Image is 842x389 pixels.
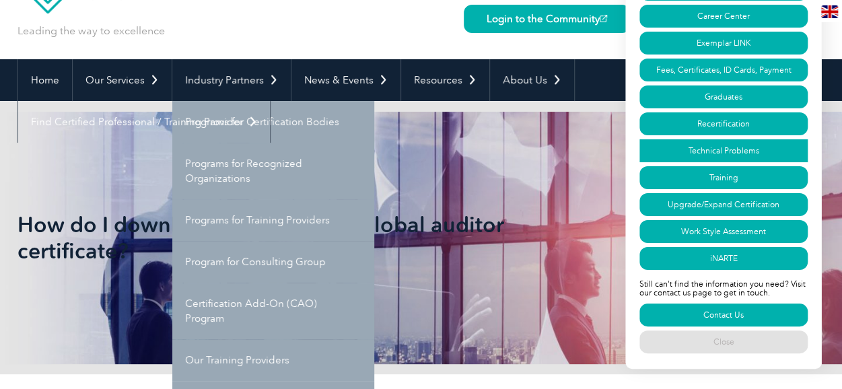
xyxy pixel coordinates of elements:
a: Career Center [639,5,808,28]
a: Upgrade/Expand Certification [639,193,808,216]
h1: How do I download my Exemplar Global auditor certificate? [17,211,534,264]
a: Programs for Certification Bodies [172,101,374,143]
a: Home [18,59,72,101]
img: en [821,5,838,18]
a: Work Style Assessment [639,220,808,243]
a: Contact Us [639,304,808,326]
a: Program for Consulting Group [172,241,374,283]
a: Find Certified Professional / Training Provider [18,101,270,143]
a: iNARTE [639,247,808,270]
img: open_square.png [600,15,607,22]
a: About Us [490,59,574,101]
a: Close [639,330,808,353]
a: Programs for Recognized Organizations [172,143,374,199]
a: Certification Add-On (CAO) Program [172,283,374,339]
a: Programs for Training Providers [172,199,374,241]
a: Resources [401,59,489,101]
a: Our Training Providers [172,339,374,381]
p: Still can't find the information you need? Visit our contact us page to get in touch. [639,272,808,302]
p: Leading the way to excellence [17,24,165,38]
a: Login to the Community [464,5,630,33]
a: Training [639,166,808,189]
a: Technical Problems [639,139,808,162]
a: Recertification [639,112,808,135]
a: Exemplar LINK [639,32,808,55]
a: News & Events [291,59,400,101]
a: Fees, Certificates, ID Cards, Payment [639,59,808,81]
a: Industry Partners [172,59,291,101]
a: Graduates [639,85,808,108]
a: Our Services [73,59,172,101]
